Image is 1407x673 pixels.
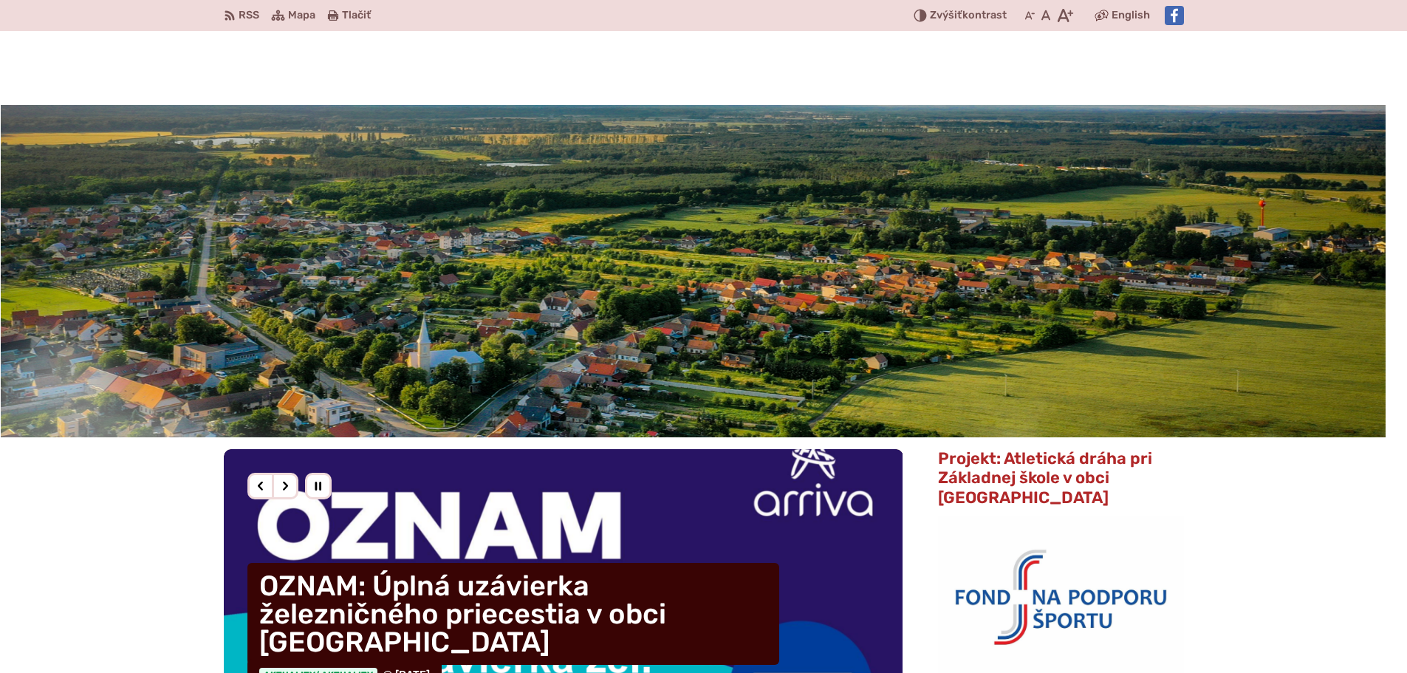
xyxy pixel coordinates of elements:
span: Projekt: Atletická dráha pri Základnej škole v obci [GEOGRAPHIC_DATA] [938,448,1152,508]
div: Nasledujúci slajd [272,473,298,499]
span: Mapa [288,7,315,24]
a: English [1109,7,1153,24]
span: English [1112,7,1150,24]
span: Tlačiť [342,10,371,22]
div: Pozastaviť pohyb slajdera [305,473,332,499]
span: RSS [239,7,259,24]
span: Zvýšiť [930,9,962,21]
h4: OZNAM: Úplná uzávierka železničného priecestia v obci [GEOGRAPHIC_DATA] [247,563,779,665]
span: kontrast [930,10,1007,22]
div: Predošlý slajd [247,473,274,499]
img: Prejsť na Facebook stránku [1165,6,1184,25]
